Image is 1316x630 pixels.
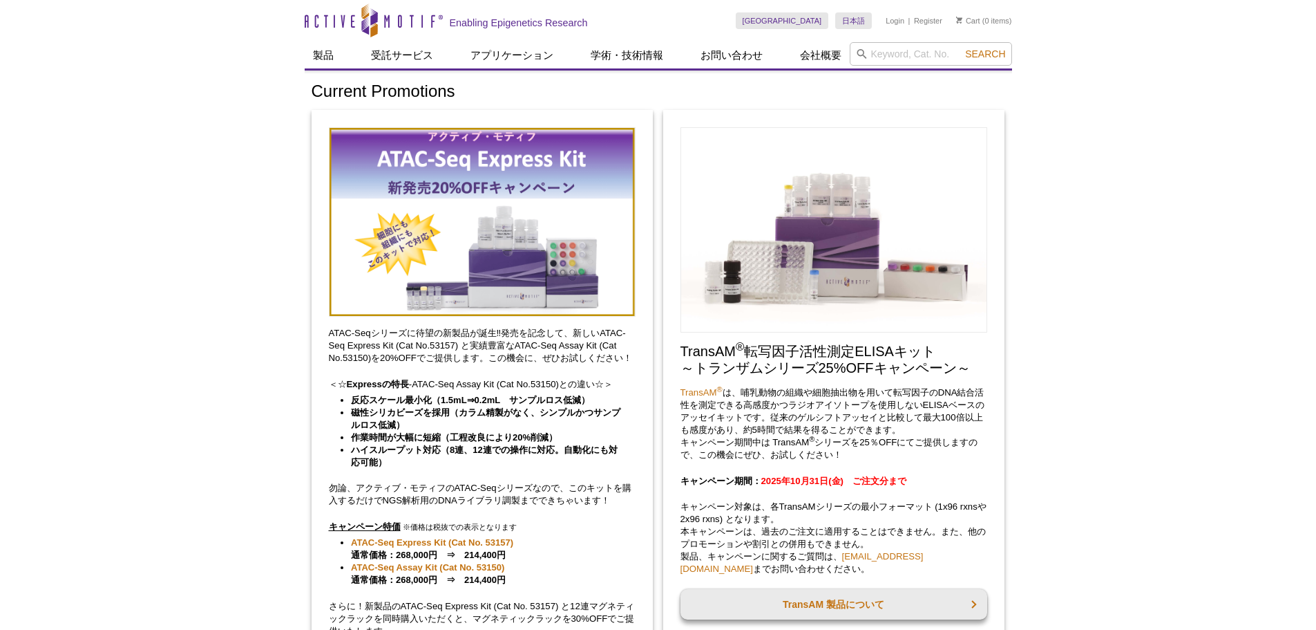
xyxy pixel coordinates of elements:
[908,12,910,29] li: |
[351,407,620,430] strong: 磁性シリカビーズを採用（カラム精製がなく、シンプルかつサンプルロス低減）
[351,562,504,574] a: ATAC-Seq Assay Kit (Cat No. 53150)
[736,12,829,29] a: [GEOGRAPHIC_DATA]
[680,501,987,575] p: キャンペーン対象は、各TransAMシリーズの最小フォーマット (1x96 rxnsや2x96 rxns) となります。 本キャンペーンは、過去のご注文に適用することはできません。また、他のプロ...
[736,340,744,353] sup: ®
[692,42,771,68] a: お問い合わせ
[961,48,1009,60] button: Search
[312,82,1005,102] h1: Current Promotions
[329,521,401,532] u: キャンペーン特価
[956,12,1012,29] li: (0 items)
[965,48,1005,59] span: Search
[886,16,904,26] a: Login
[329,378,636,391] p: ＜☆ -ATAC-Seq Assay Kit (Cat No.53150)との違い☆＞
[680,387,987,461] p: は、哺乳動物の組織や細胞抽出物を用いて転写因子のDNA結合活性を測定できる高感度かつラジオアイソトープを使用しないELISAベースのアッセイキットです。従来のゲルシフトアッセイと比較して最大10...
[351,537,513,560] strong: 通常価格：268,000円 ⇒ 214,400円
[329,327,636,364] p: ATAC-Seqシリーズに待望の新製品が誕生‼発売を記念して、新しいATAC-Seq Express Kit (Cat No.53157) と実績豊富なATAC-Seq Assay Kit (C...
[680,476,906,486] strong: キャンペーン期間：
[582,42,671,68] a: 学術・技術情報
[680,387,723,398] a: TransAM®
[680,343,987,376] h2: TransAM 転写因子活性測定ELISAキット ～トランザムシリーズ25%OFFキャンペーン～
[351,395,590,405] strong: 反応スケール最小化（1.5mL⇒0.2mL サンプルロス低減）
[914,16,942,26] a: Register
[305,42,342,68] a: 製品
[680,589,987,620] a: TransAM 製品について
[809,434,814,443] sup: ®
[363,42,441,68] a: 受託サービス
[329,127,636,317] img: Save on ATAC-Seq Kits
[351,445,618,467] strong: ハイスループット対応（8連、12連での操作に対応。自動化にも対応可能）
[329,482,636,507] p: 勿論、アクティブ・モティフのATAC-Seqシリーズなので、このキットを購入するだけでNGS解析用のDNAライブラリ調製までできちゃいます！
[450,17,588,29] h2: Enabling Epigenetics Research
[717,385,723,393] sup: ®
[462,42,562,68] a: アプリケーション
[956,16,980,26] a: Cart
[347,379,409,389] strong: Expressの特長
[850,42,1012,66] input: Keyword, Cat. No.
[351,537,513,549] a: ATAC-Seq Express Kit (Cat No. 53157)
[835,12,872,29] a: 日本語
[680,127,987,333] img: Save on TransAM
[351,562,506,585] strong: 通常価格：268,000円 ⇒ 214,400円
[761,476,906,486] span: 2025年10月31日(金) ご注文分まで
[351,432,557,443] strong: 作業時間が大幅に短縮（工程改良により20%削減）
[403,523,517,531] span: ※価格は税抜での表示となります
[792,42,850,68] a: 会社概要
[956,17,962,24] img: Your Cart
